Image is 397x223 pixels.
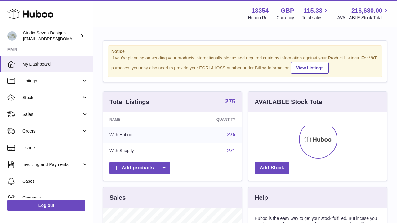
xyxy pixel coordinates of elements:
td: With Shopify [103,143,178,159]
strong: 13354 [252,7,269,15]
a: 115.33 Total sales [302,7,329,21]
a: 271 [227,148,235,153]
span: Channels [22,195,88,201]
span: Usage [22,145,88,151]
th: Name [103,112,178,127]
span: Sales [22,111,82,117]
span: 115.33 [303,7,322,15]
a: 216,680.00 AVAILABLE Stock Total [337,7,390,21]
a: Add products [109,162,170,174]
span: Orders [22,128,82,134]
span: 216,680.00 [351,7,382,15]
a: View Listings [291,62,329,74]
h3: Help [255,194,268,202]
span: Cases [22,178,88,184]
h3: Sales [109,194,126,202]
div: Huboo Ref [248,15,269,21]
span: Invoicing and Payments [22,162,82,168]
span: Listings [22,78,82,84]
strong: 275 [225,98,235,104]
a: 275 [225,98,235,106]
a: Add Stock [255,162,289,174]
span: Total sales [302,15,329,21]
div: Studio Seven Designs [23,30,79,42]
h3: AVAILABLE Stock Total [255,98,324,106]
span: AVAILABLE Stock Total [337,15,390,21]
td: With Huboo [103,127,178,143]
strong: GBP [281,7,294,15]
th: Quantity [178,112,242,127]
a: Log out [7,200,85,211]
span: My Dashboard [22,61,88,67]
span: Stock [22,95,82,101]
strong: Notice [111,49,379,55]
a: 275 [227,132,235,137]
span: [EMAIL_ADDRESS][DOMAIN_NAME] [23,36,91,41]
h3: Total Listings [109,98,149,106]
img: contact.studiosevendesigns@gmail.com [7,31,17,41]
div: Currency [277,15,294,21]
div: If you're planning on sending your products internationally please add required customs informati... [111,55,379,74]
